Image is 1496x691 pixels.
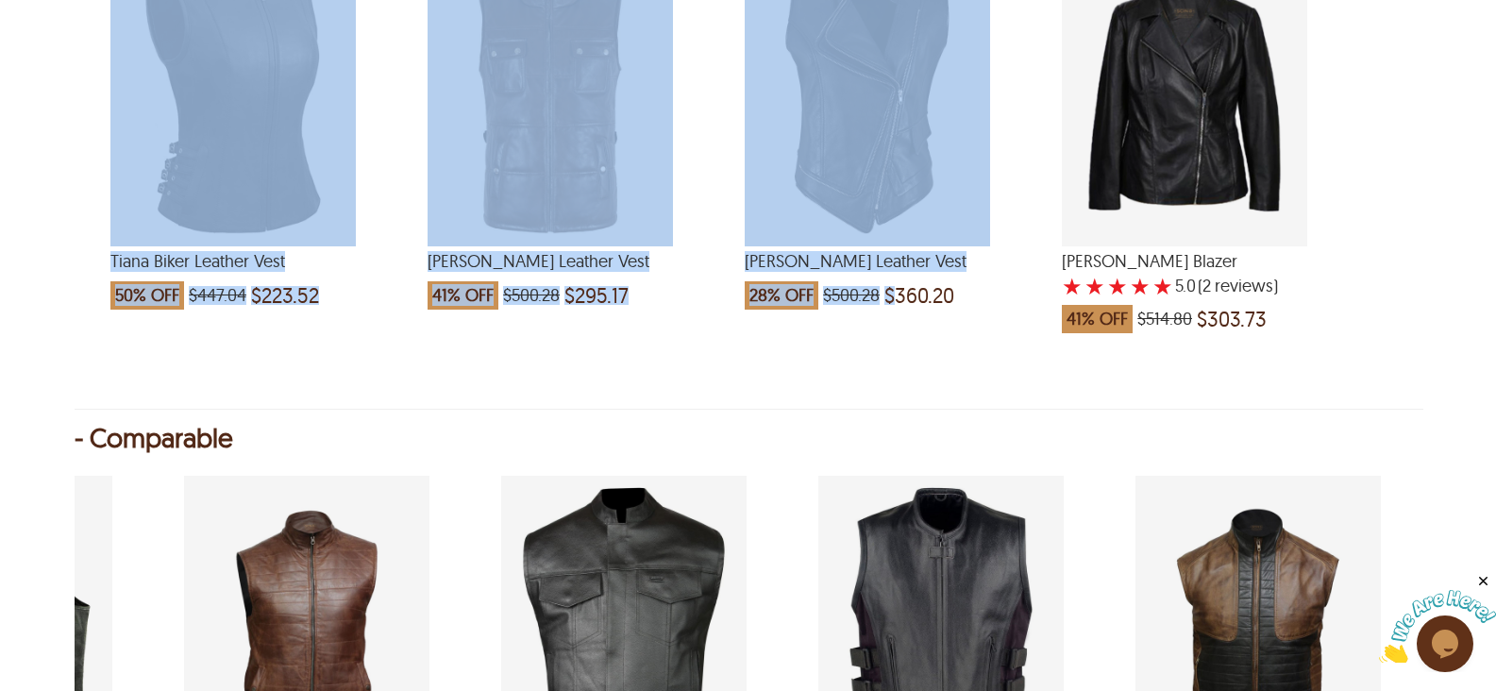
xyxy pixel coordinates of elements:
a: Maya Leather Blazer with a 5 Star Rating 2 Product Review which was at a price of $514.80, now af... [1062,234,1307,333]
label: 5 rating [1152,277,1173,295]
span: $223.52 [251,286,319,305]
span: (2 [1198,277,1211,295]
span: Maya Leather Blazer [1062,251,1307,272]
span: Fiona Biker Leather Vest [745,251,990,272]
label: 1 rating [1062,277,1083,295]
a: Tiana Biker Leather Vest which was at a price of $447.04, now after discount the price is [110,234,356,310]
span: $360.20 [884,286,954,305]
span: reviews [1211,277,1273,295]
span: $447.04 [189,286,246,305]
span: 50% OFF [110,281,184,310]
iframe: chat widget [1379,573,1496,663]
span: $500.28 [503,286,560,305]
a: Fiona Biker Leather Vest which was at a price of $500.28, now after discount the price is [745,234,990,310]
span: 28% OFF [745,281,818,310]
span: Tiana Biker Leather Vest [110,251,356,272]
span: ) [1198,277,1278,295]
span: Isabella Quilted Leather Vest [428,251,673,272]
span: 41% OFF [428,281,498,310]
label: 5.0 [1175,277,1196,295]
span: $303.73 [1197,310,1267,329]
div: - Comparable [75,429,1421,447]
a: Isabella Quilted Leather Vest which was at a price of $500.28, now after discount the price is [428,234,673,310]
span: $514.80 [1137,310,1192,329]
label: 4 rating [1130,277,1151,295]
label: 3 rating [1107,277,1128,295]
span: $295.17 [564,286,629,305]
span: $500.28 [823,286,880,305]
label: 2 rating [1084,277,1105,295]
span: 41% OFF [1062,305,1133,333]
